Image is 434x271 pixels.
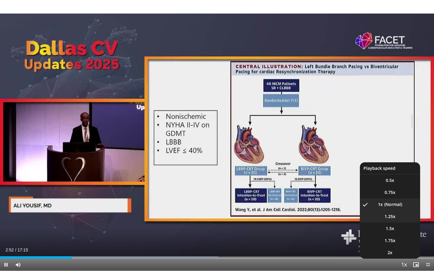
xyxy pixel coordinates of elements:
[388,250,392,256] span: 2x
[385,213,395,220] span: 1.25x
[12,259,24,271] button: Mute
[378,201,383,207] span: 1x
[5,248,14,252] span: 2:52
[398,259,410,271] button: Playback Rate
[386,226,394,232] span: 1.5x
[386,177,394,183] span: 0.5x
[17,248,28,252] span: 17:15
[385,238,395,244] span: 1.75x
[385,189,395,195] span: 0.75x
[422,259,434,271] button: Exit Fullscreen
[410,259,422,271] button: Enable picture-in-picture mode
[15,248,16,252] span: /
